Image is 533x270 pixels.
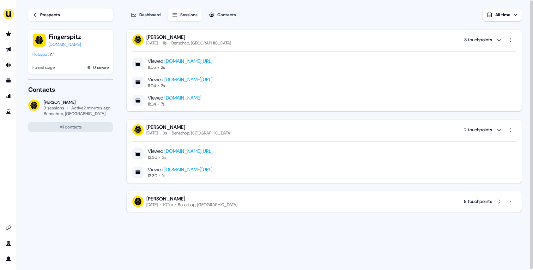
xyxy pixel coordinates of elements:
div: [PERSON_NAME] [146,124,231,130]
a: [DOMAIN_NAME][URL] [164,76,213,83]
div: 11:05 [148,65,156,70]
div: Viewed [148,94,201,101]
button: Dashboard [127,8,165,21]
button: [PERSON_NAME][DATE]1:02mBenschop, [GEOGRAPHIC_DATA] 8 touchpoints [132,196,516,208]
div: Hubspot [32,51,49,58]
div: Prospects [40,11,60,18]
div: 1:02m [163,202,173,208]
span: Funnel stage: [32,64,55,71]
div: Contacts [28,85,113,94]
div: Benschop, [GEOGRAPHIC_DATA] [44,111,105,116]
span: All time [495,12,510,18]
div: 2 touchpoints [464,126,492,133]
a: Go to profile [3,253,14,264]
div: 3s [163,130,167,136]
a: Go to prospects [3,28,14,40]
div: Viewed [148,166,213,173]
div: [DATE] [146,202,158,208]
button: [PERSON_NAME][DATE]3sBenschop, [GEOGRAPHIC_DATA] 2 touchpoints [132,124,516,136]
a: [DOMAIN_NAME] [49,41,81,48]
div: 1s [162,173,165,179]
div: [DATE] [146,130,158,136]
div: 13:30 [148,173,157,179]
div: [PERSON_NAME] [44,100,110,105]
a: [DOMAIN_NAME] [164,95,201,101]
div: 3 touchpoints [464,36,492,43]
button: Contacts [205,8,240,21]
div: Benschop, [GEOGRAPHIC_DATA] [172,130,231,136]
a: Go to integrations [3,222,14,233]
a: [DOMAIN_NAME][URL] [164,166,213,173]
div: 11:04 [148,101,156,107]
a: Go to outbound experience [3,44,14,55]
div: 11s [163,40,166,46]
a: Go to team [3,238,14,249]
div: Sessions [180,11,198,18]
div: 3 sessions [44,105,64,111]
button: All time [483,8,522,21]
div: 2s [161,65,165,70]
a: Hubspot [32,51,54,58]
a: Go to Inbound [3,59,14,71]
div: 13:30 [148,155,157,160]
a: Prospects [28,8,113,21]
div: 2s [162,155,166,160]
div: 7s [161,101,164,107]
div: Viewed [148,58,213,65]
div: [PERSON_NAME][DATE]11sBenschop, [GEOGRAPHIC_DATA] 3 touchpoints [132,46,516,107]
div: Contacts [217,11,236,18]
div: [PERSON_NAME][DATE]3sBenschop, [GEOGRAPHIC_DATA] 2 touchpoints [132,136,516,179]
div: Dashboard [139,11,160,18]
div: Active 2 minutes ago [71,105,110,111]
div: Viewed [148,148,213,155]
button: Fingerspitz [49,32,81,41]
a: Go to experiments [3,106,14,117]
div: [PERSON_NAME] [146,196,237,202]
a: [DOMAIN_NAME][URL] [164,58,213,64]
div: Viewed [148,76,213,83]
a: Go to templates [3,75,14,86]
button: Unaware [93,64,109,71]
button: [PERSON_NAME][DATE]11sBenschop, [GEOGRAPHIC_DATA] 3 touchpoints [132,34,516,46]
div: [DATE] [146,40,158,46]
button: Sessions [168,8,202,21]
a: Go to attribution [3,90,14,102]
a: [DOMAIN_NAME][URL] [164,148,213,154]
div: Benschop, [GEOGRAPHIC_DATA] [178,202,237,208]
div: 2s [161,83,165,89]
div: Benschop, [GEOGRAPHIC_DATA] [171,40,231,46]
div: 11:04 [148,83,156,89]
button: All contacts [28,122,113,132]
div: [PERSON_NAME] [146,34,231,40]
div: 8 touchpoints [464,198,492,205]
